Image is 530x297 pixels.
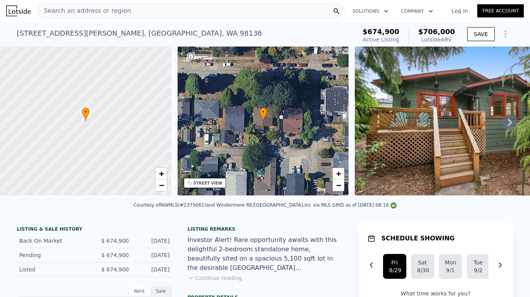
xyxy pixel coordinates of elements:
button: SAVE [467,27,494,41]
div: 8/29 [389,266,400,274]
div: LISTING & SALE HISTORY [17,226,172,234]
button: Solutions [346,4,395,18]
div: Rent [129,286,150,296]
div: [DATE] [135,237,170,245]
div: Pending [19,251,88,259]
button: Tue9/2 [467,254,490,279]
div: Fri [389,259,400,266]
div: Mon [445,259,456,266]
div: 9/2 [473,266,484,274]
span: $ 674,900 [101,252,129,258]
div: 9/1 [445,266,456,274]
span: $706,000 [418,28,455,36]
span: + [336,169,341,178]
button: Show Options [498,26,513,42]
button: Continue reading [188,274,242,282]
a: Log In [442,7,477,15]
img: Lotside [6,5,31,16]
div: Tue [473,259,484,266]
img: NWMLS Logo [390,202,397,209]
span: Active Listing [363,36,399,43]
a: Zoom out [333,180,344,191]
span: Search an address or region [38,6,131,16]
a: Zoom in [155,168,167,180]
span: • [82,109,90,116]
h1: SCHEDULE SHOWING [382,234,455,243]
div: Listed [19,266,88,273]
span: $ 674,900 [101,238,129,244]
span: − [336,180,341,190]
span: + [159,169,164,178]
span: • [259,109,267,116]
div: Investor Alert! Rare opportunity awaits with this delightful 2-bedroom standalone home, beautiful... [188,235,343,273]
div: [DATE] [135,266,170,273]
div: Sale [150,286,172,296]
div: 8/30 [417,266,428,274]
div: Lotside ARV [418,36,455,43]
button: Fri8/29 [383,254,406,279]
div: [STREET_ADDRESS][PERSON_NAME] , [GEOGRAPHIC_DATA] , WA 98136 [17,28,262,39]
span: $674,900 [363,28,399,36]
div: [DATE] [135,251,170,259]
div: • [82,107,90,121]
a: Zoom in [333,168,344,180]
button: Mon9/1 [439,254,462,279]
button: Sat8/30 [411,254,434,279]
div: STREET VIEW [193,180,223,186]
span: $ 674,900 [101,266,129,273]
div: Back On Market [19,237,88,245]
div: • [259,107,267,121]
div: Courtesy of NWMLS (#2375061) and Windermere RE/[GEOGRAPHIC_DATA],Inc via MLS GRID as of [DATE] 08:16 [133,202,397,208]
div: Listing remarks [188,226,343,232]
a: Free Account [477,4,524,17]
span: − [159,180,164,190]
a: Zoom out [155,180,167,191]
button: Company [395,4,439,18]
div: Sat [417,259,428,266]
